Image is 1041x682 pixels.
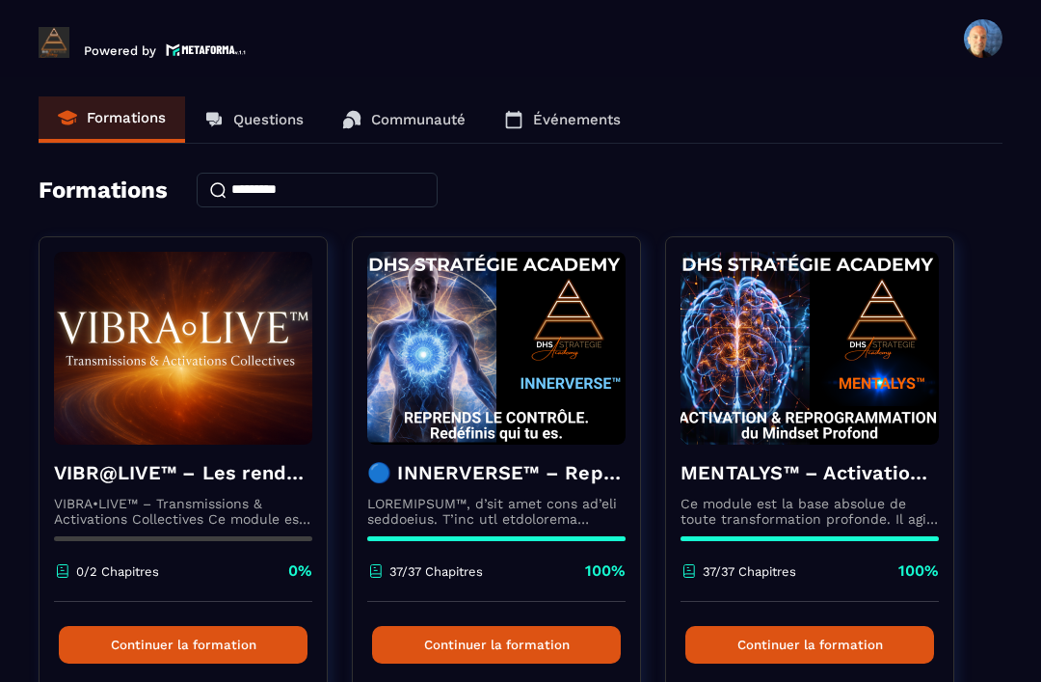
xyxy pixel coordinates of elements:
h4: 🔵 INNERVERSE™ – Reprogrammation Quantique & Activation du Soi Réel [367,459,626,486]
img: formation-background [681,252,939,445]
img: logo-branding [39,27,69,58]
h4: VIBR@LIVE™ – Les rendez-vous d’intégration vivante [54,459,312,486]
a: Communauté [323,96,485,143]
p: 0% [288,560,312,582]
img: formation-background [367,252,626,445]
h4: MENTALYS™ – Activation & Reprogrammation du Mindset Profond [681,459,939,486]
p: Ce module est la base absolue de toute transformation profonde. Il agit comme une activation du n... [681,496,939,527]
p: 37/37 Chapitres [703,564,796,579]
button: Continuer la formation [59,626,307,664]
p: VIBRA•LIVE™ – Transmissions & Activations Collectives Ce module est un espace vivant. [PERSON_NAM... [54,496,312,527]
p: Communauté [371,111,466,128]
p: Formations [87,109,166,126]
p: 100% [585,560,626,582]
button: Continuer la formation [372,626,621,664]
img: logo [166,41,247,58]
p: 0/2 Chapitres [76,564,159,579]
p: Powered by [84,43,156,58]
img: formation-background [54,252,312,445]
a: Questions [185,96,323,143]
p: Questions [233,111,304,128]
h4: Formations [39,177,168,204]
p: 100% [898,560,939,582]
p: LOREMIPSUM™, d’sit amet cons ad’eli seddoeius. T’inc utl etdolorema aliquaeni ad minimveniamqui n... [367,496,626,527]
button: Continuer la formation [685,626,934,664]
p: 37/37 Chapitres [389,564,483,579]
a: Événements [485,96,640,143]
a: Formations [39,96,185,143]
p: Événements [533,111,621,128]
